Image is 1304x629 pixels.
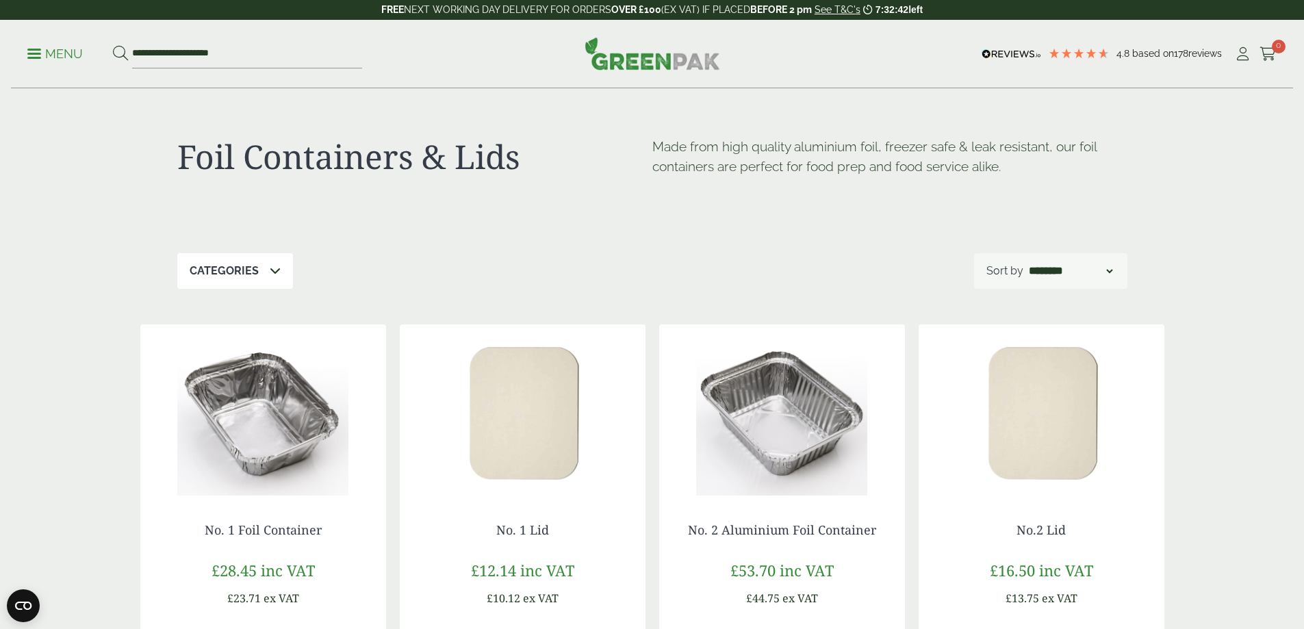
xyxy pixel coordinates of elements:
span: £10.12 [487,591,520,606]
p: Categories [190,263,259,279]
p: Made from high quality aluminium foil, freezer safe & leak resistant, our foil containers are per... [652,137,1127,177]
span: left [908,4,923,15]
i: Cart [1260,47,1277,61]
span: inc VAT [1039,560,1093,580]
span: 0 [1272,40,1286,53]
span: inc VAT [780,560,834,580]
p: Menu [27,46,83,62]
a: Menu [27,46,83,60]
h1: Foil Containers & Lids [177,137,652,177]
img: REVIEWS.io [982,49,1041,59]
span: £44.75 [746,591,780,606]
span: £16.50 [990,560,1035,580]
span: £23.71 [227,591,261,606]
span: inc VAT [520,560,574,580]
img: 0810POLY-High [400,324,645,496]
p: Sort by [986,263,1023,279]
div: 4.78 Stars [1048,47,1110,60]
span: £12.14 [471,560,516,580]
strong: BEFORE 2 pm [750,4,812,15]
span: Based on [1132,48,1174,59]
span: reviews [1188,48,1222,59]
a: No. 2 Aluminium Foil Container [688,522,876,538]
span: 7:32:42 [875,4,908,15]
strong: OVER £100 [611,4,661,15]
span: £53.70 [730,560,776,580]
span: £28.45 [212,560,257,580]
a: See T&C's [815,4,860,15]
span: inc VAT [261,560,315,580]
a: No. 1 Foil Container [205,522,322,538]
span: 4.8 [1116,48,1132,59]
a: No. 1 Lid [496,522,549,538]
select: Shop order [1026,263,1115,279]
img: No.1 Foil Container [140,324,386,496]
span: £13.75 [1006,591,1039,606]
img: NO 2 [659,324,905,496]
span: ex VAT [1042,591,1077,606]
span: 178 [1174,48,1188,59]
span: ex VAT [782,591,818,606]
button: Open CMP widget [7,589,40,622]
img: 0810POLY-High [919,324,1164,496]
img: GreenPak Supplies [585,37,720,70]
span: ex VAT [264,591,299,606]
span: ex VAT [523,591,559,606]
i: My Account [1234,47,1251,61]
a: No.2 Lid [1017,522,1066,538]
strong: FREE [381,4,404,15]
a: 0 [1260,44,1277,64]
